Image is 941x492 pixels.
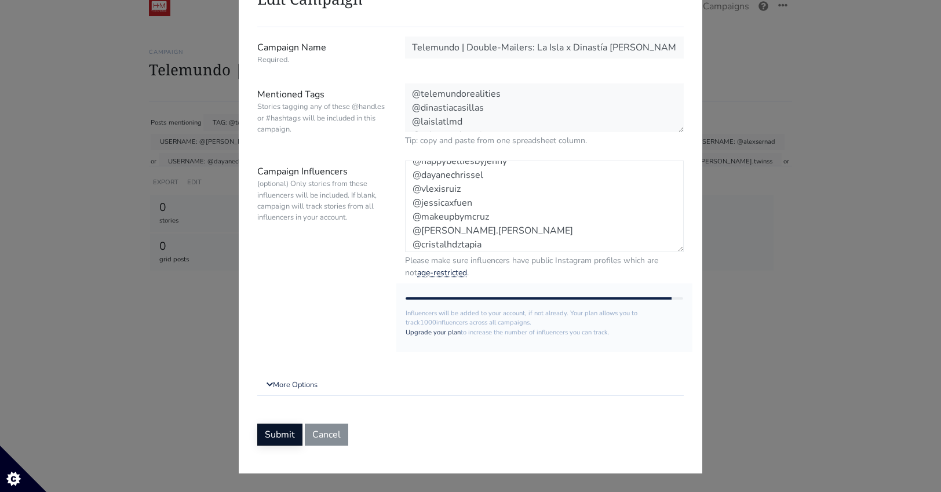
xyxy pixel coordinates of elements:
label: Campaign Name [249,37,396,70]
div: Influencers will be added to your account, if not already. Your plan allows you to track influenc... [396,283,692,352]
small: Required. [257,54,388,65]
small: Tip: copy and paste from one spreadsheet column. [405,134,684,147]
p: to increase the number of influencers you can track. [406,328,683,338]
label: Campaign Influencers [249,161,396,279]
a: More Options [257,375,684,396]
small: Please make sure influencers have public Instagram profiles which are not . [405,254,684,279]
a: Upgrade your plan [406,328,461,337]
small: Stories tagging any of these @handles or #hashtags will be included in this campaign. [257,101,388,135]
input: Campaign Name [405,37,684,59]
button: Cancel [305,424,348,446]
textarea: @yosabo_thegame @julesalmnt @silvanamarcianaa @[PERSON_NAME].[PERSON_NAME] @alexsernad @dayanechr... [405,161,684,252]
small: (optional) Only stories from these influencers will be included. If blank, campaign will track st... [257,178,388,223]
label: Mentioned Tags [249,83,396,147]
button: Submit [257,424,302,446]
textarea: @telemundorealities @dinastiacasillas @laislatlmd @telemundoseries @telemundo [405,83,684,132]
a: age-restricted [417,267,467,278]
